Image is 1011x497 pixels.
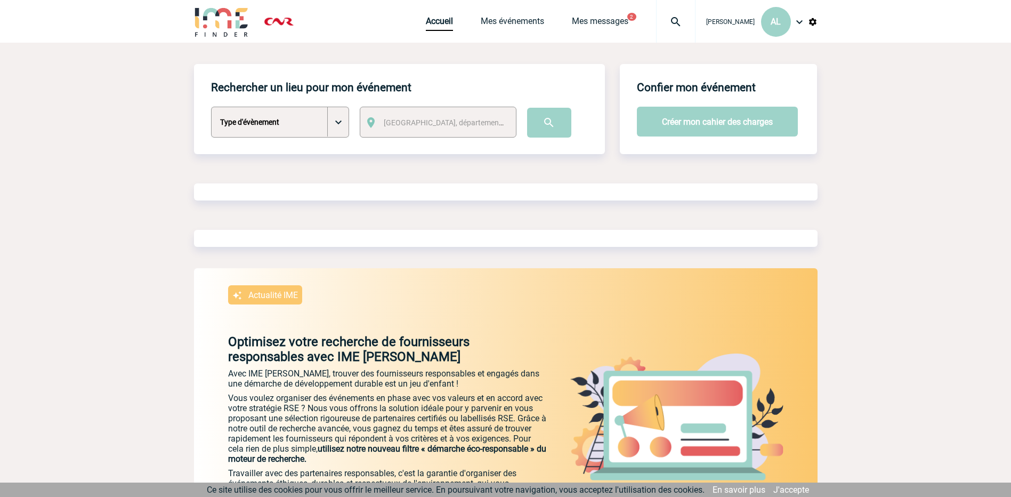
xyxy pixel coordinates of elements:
[194,334,548,364] p: Optimisez votre recherche de fournisseurs responsables avec IME [PERSON_NAME]
[773,485,809,495] a: J'accepte
[527,108,571,138] input: Submit
[637,81,756,94] h4: Confier mon événement
[572,16,628,31] a: Mes messages
[384,118,532,127] span: [GEOGRAPHIC_DATA], département, région...
[207,485,705,495] span: Ce site utilise des cookies pour vous offrir le meilleur service. En poursuivant votre navigation...
[627,13,636,21] button: 2
[637,107,798,137] button: Créer mon cahier des charges
[194,6,249,37] img: IME-Finder
[248,290,298,300] p: Actualité IME
[481,16,544,31] a: Mes événements
[570,354,783,480] img: actu.png
[771,17,781,27] span: AL
[426,16,453,31] a: Accueil
[228,393,548,464] p: Vous voulez organiser des événements en phase avec vos valeurs et en accord avec votre stratégie ...
[228,444,546,464] span: utilisez notre nouveau filtre « démarche éco-responsable » du moteur de recherche.
[706,18,755,26] span: [PERSON_NAME]
[713,485,765,495] a: En savoir plus
[228,368,548,389] p: Avec IME [PERSON_NAME], trouver des fournisseurs responsables et engagés dans une démarche de dév...
[211,81,411,94] h4: Rechercher un lieu pour mon événement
